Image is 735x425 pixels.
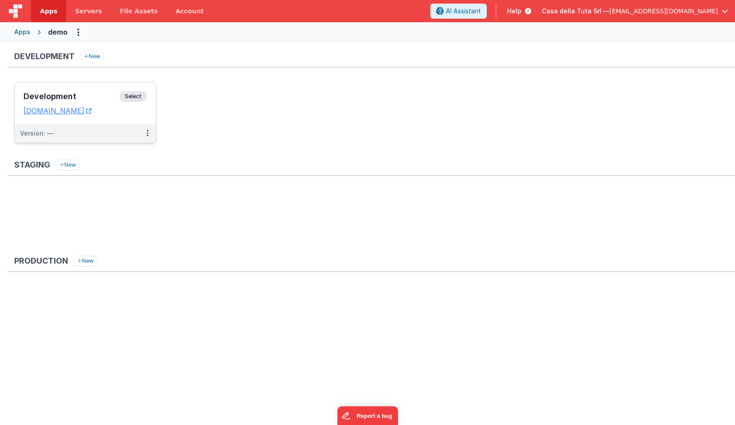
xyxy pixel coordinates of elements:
[542,7,609,16] span: Casa della Tuta Srl —
[14,160,50,169] h3: Staging
[507,7,521,16] span: Help
[14,257,68,265] h3: Production
[40,7,57,16] span: Apps
[119,91,147,102] span: Select
[80,51,104,62] button: New
[446,7,481,16] span: AI Assistant
[609,7,718,16] span: [EMAIL_ADDRESS][DOMAIN_NAME]
[430,4,487,19] button: AI Assistant
[71,25,85,39] button: Options
[120,7,158,16] span: File Assets
[14,52,75,61] h3: Development
[14,28,30,36] div: Apps
[20,129,53,138] div: Version: —
[337,406,398,425] iframe: Marker.io feedback button
[56,159,80,171] button: New
[542,7,728,16] button: Casa della Tuta Srl — [EMAIL_ADDRESS][DOMAIN_NAME]
[48,27,68,37] div: demo
[24,106,91,115] a: [DOMAIN_NAME]
[73,255,98,267] button: New
[24,92,119,101] h3: Development
[75,7,102,16] span: Servers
